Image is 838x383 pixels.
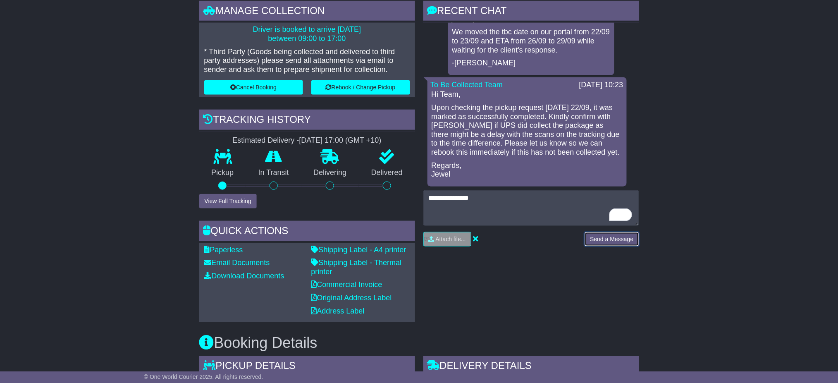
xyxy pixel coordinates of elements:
[311,294,392,302] a: Original Address Label
[432,90,623,99] p: Hi Team,
[144,373,263,380] span: © One World Courier 2025. All rights reserved.
[199,110,415,132] div: Tracking history
[204,48,410,74] p: * Third Party (Goods being collected and delivered to third party addresses) please send all atta...
[199,335,639,351] h3: Booking Details
[452,59,610,68] p: -[PERSON_NAME]
[311,307,365,315] a: Address Label
[299,136,382,145] div: [DATE] 17:00 (GMT +10)
[199,221,415,243] div: Quick Actions
[432,161,623,179] p: Regards, Jewel
[432,103,623,157] p: Upon checking the pickup request [DATE] 22/09, it was marked as successfully completed. Kindly co...
[423,1,639,23] div: RECENT CHAT
[431,81,503,89] a: To Be Collected Team
[311,259,402,276] a: Shipping Label - Thermal printer
[452,28,610,55] p: We moved the tbc date on our portal from 22/09 to 23/09 and ETA from 26/09 to 29/09 while waiting...
[199,136,415,145] div: Estimated Delivery -
[311,246,406,254] a: Shipping Label - A4 printer
[359,168,415,177] p: Delivered
[199,168,246,177] p: Pickup
[204,246,243,254] a: Paperless
[199,1,415,23] div: Manage collection
[204,25,410,43] p: Driver is booked to arrive [DATE] between 09:00 to 17:00
[199,194,257,208] button: View Full Tracking
[204,80,303,95] button: Cancel Booking
[204,259,270,267] a: Email Documents
[585,232,639,247] button: Send a Message
[311,280,382,289] a: Commercial Invoice
[199,356,415,378] div: Pickup Details
[423,356,639,378] div: Delivery Details
[246,168,301,177] p: In Transit
[579,81,623,90] div: [DATE] 10:23
[204,272,284,280] a: Download Documents
[311,80,410,95] button: Rebook / Change Pickup
[301,168,359,177] p: Delivering
[423,190,639,226] textarea: To enrich screen reader interactions, please activate Accessibility in Grammarly extension settings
